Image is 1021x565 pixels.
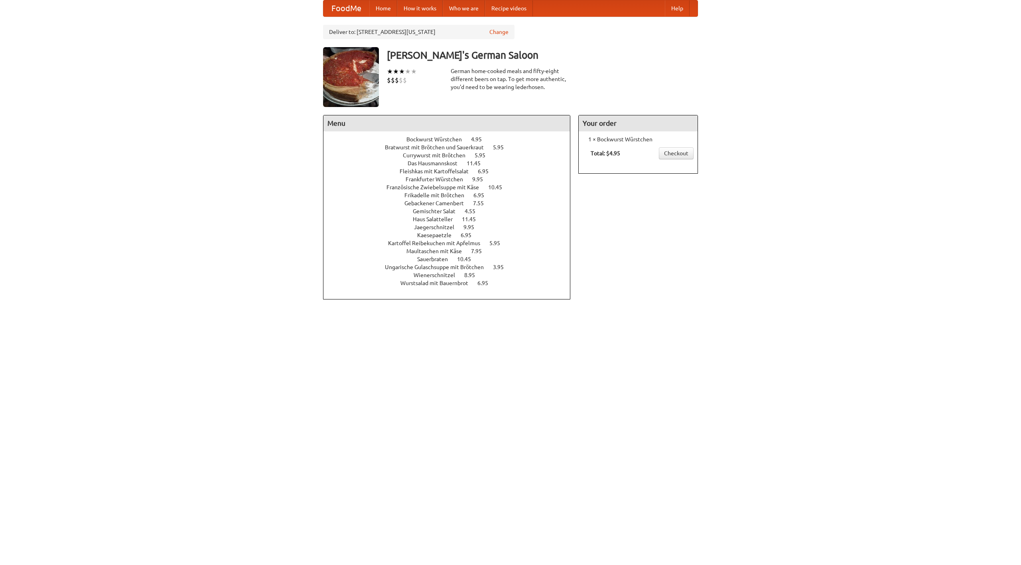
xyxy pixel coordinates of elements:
a: Home [369,0,397,16]
span: Frikadelle mit Brötchen [404,192,472,198]
span: 8.95 [464,272,483,278]
a: Gemischter Salat 4.55 [413,208,490,214]
span: Bockwurst Würstchen [406,136,470,143]
a: Who we are [443,0,485,16]
span: 10.45 [488,184,510,190]
h4: Menu [323,115,570,131]
a: Jaegerschnitzel 9.95 [414,224,489,230]
span: 6.95 [473,192,492,198]
h4: Your order [579,115,698,131]
a: Kartoffel Reibekuchen mit Apfelmus 5.95 [388,240,515,246]
span: Haus Salatteller [413,216,461,222]
span: Ungarische Gulaschsuppe mit Brötchen [385,264,492,270]
a: Gebackener Camenbert 7.55 [404,200,499,206]
span: 3.95 [493,264,512,270]
img: angular.jpg [323,47,379,107]
a: Wienerschnitzel 8.95 [414,272,490,278]
span: Französische Zwiebelsuppe mit Käse [386,184,487,190]
span: Kaesepaetzle [417,232,459,238]
span: 6.95 [477,280,496,286]
li: 1 × Bockwurst Würstchen [583,135,694,143]
li: $ [391,76,395,85]
span: 9.95 [472,176,491,182]
a: Change [489,28,509,36]
div: German home-cooked meals and fifty-eight different beers on tap. To get more authentic, you'd nee... [451,67,570,91]
a: Currywurst mit Brötchen 5.95 [403,152,500,159]
span: Fleishkas mit Kartoffelsalat [400,168,477,174]
b: Total: $4.95 [591,150,620,157]
span: 7.95 [471,248,490,254]
li: ★ [387,67,393,76]
li: ★ [393,67,399,76]
h3: [PERSON_NAME]'s German Saloon [387,47,698,63]
a: How it works [397,0,443,16]
span: 4.95 [471,136,490,143]
a: Haus Salatteller 11.45 [413,216,491,222]
li: ★ [399,67,405,76]
span: 6.95 [478,168,497,174]
span: Jaegerschnitzel [414,224,462,230]
span: Frankfurter Würstchen [406,176,471,182]
a: Help [665,0,690,16]
span: Currywurst mit Brötchen [403,152,473,159]
li: $ [399,76,403,85]
span: 5.95 [475,152,493,159]
a: Frankfurter Würstchen 9.95 [406,176,498,182]
span: Gebackener Camenbert [404,200,472,206]
span: 11.45 [462,216,484,222]
div: Deliver to: [STREET_ADDRESS][US_STATE] [323,25,514,39]
span: Sauerbraten [417,256,456,262]
a: Fleishkas mit Kartoffelsalat 6.95 [400,168,503,174]
span: 9.95 [463,224,482,230]
a: Kaesepaetzle 6.95 [417,232,486,238]
a: Frikadelle mit Brötchen 6.95 [404,192,499,198]
a: Ungarische Gulaschsuppe mit Brötchen 3.95 [385,264,518,270]
li: ★ [411,67,417,76]
span: 11.45 [467,160,489,167]
a: Sauerbraten 10.45 [417,256,486,262]
span: Bratwurst mit Brötchen und Sauerkraut [385,144,492,151]
span: 5.95 [493,144,512,151]
a: Checkout [659,147,694,159]
span: Kartoffel Reibekuchen mit Apfelmus [388,240,488,246]
li: $ [387,76,391,85]
a: Das Hausmannskost 11.45 [408,160,495,167]
a: Bratwurst mit Brötchen und Sauerkraut 5.95 [385,144,518,151]
span: 5.95 [489,240,508,246]
a: Recipe videos [485,0,533,16]
span: Wurstsalad mit Bauernbrot [400,280,476,286]
a: Maultaschen mit Käse 7.95 [406,248,497,254]
span: Maultaschen mit Käse [406,248,470,254]
span: 7.55 [473,200,492,206]
a: Wurstsalad mit Bauernbrot 6.95 [400,280,503,286]
span: 6.95 [461,232,479,238]
li: $ [395,76,399,85]
span: Gemischter Salat [413,208,463,214]
a: Bockwurst Würstchen 4.95 [406,136,497,143]
a: Französische Zwiebelsuppe mit Käse 10.45 [386,184,517,190]
span: 4.55 [465,208,483,214]
span: Wienerschnitzel [414,272,463,278]
a: FoodMe [323,0,369,16]
span: Das Hausmannskost [408,160,465,167]
li: $ [403,76,407,85]
li: ★ [405,67,411,76]
span: 10.45 [457,256,479,262]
